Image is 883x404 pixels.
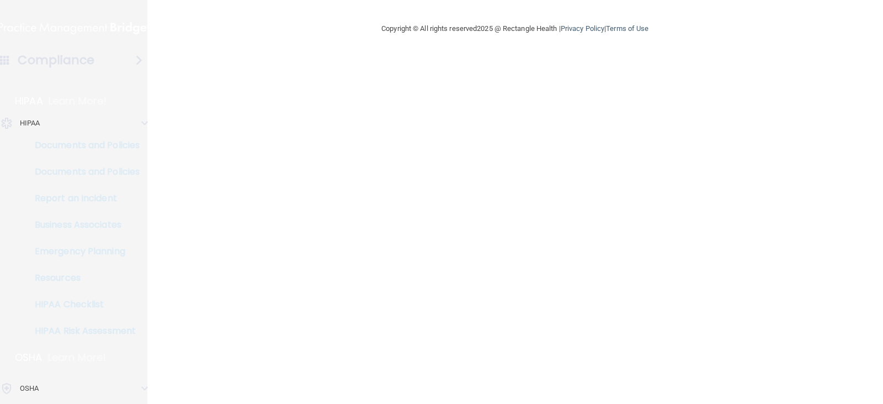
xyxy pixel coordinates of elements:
[7,140,158,151] p: Documents and Policies
[7,166,158,177] p: Documents and Policies
[15,351,42,364] p: OSHA
[7,299,158,310] p: HIPAA Checklist
[48,351,107,364] p: Learn More!
[561,24,604,33] a: Privacy Policy
[15,95,43,108] p: HIPAA
[606,24,648,33] a: Terms of Use
[20,117,40,130] p: HIPAA
[7,326,158,337] p: HIPAA Risk Assessment
[7,219,158,230] p: Business Associates
[7,272,158,284] p: Resources
[49,95,107,108] p: Learn More!
[7,246,158,257] p: Emergency Planning
[7,193,158,204] p: Report an Incident
[313,11,716,46] div: Copyright © All rights reserved 2025 @ Rectangle Health | |
[20,382,39,395] p: OSHA
[18,53,94,68] h4: Compliance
